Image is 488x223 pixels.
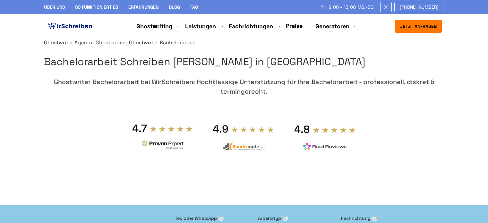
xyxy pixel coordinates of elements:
span: ⓘ [218,216,224,221]
a: So funktioniert es [75,4,118,10]
button: Jetzt anfragen [395,20,442,33]
a: Ghostwriter Agentur [44,39,94,46]
a: Leistungen [185,22,216,30]
img: stars [231,126,275,133]
img: logo ghostwriter-österreich [47,21,93,31]
a: Generatoren [315,22,349,30]
span: [PHONE_NUMBER] [400,4,439,10]
span: ⓘ [372,216,377,221]
span: 9:00 - 18:00 Mo.-So. [329,4,375,10]
div: 4.9 [213,123,228,135]
h1: Bachelorarbeit Schreiben [PERSON_NAME] in [GEOGRAPHIC_DATA] [44,54,444,70]
img: Schedule [320,4,326,9]
span: Ghostwriter Bachelorarbeit [129,39,196,46]
a: Preise [286,22,303,30]
img: stars [312,126,356,133]
a: Ghostwriting [96,39,128,46]
label: Arbeitstyp [258,215,336,222]
img: Email [383,4,389,10]
img: realreviews [303,143,347,150]
a: FAQ [190,4,198,10]
div: 4.8 [294,123,310,136]
span: ⓘ [283,216,288,221]
a: Ghostwriting [136,22,172,30]
label: Fachrichtung [341,215,419,222]
div: Ghostwriter Bachelorarbeit bei WirSchreiben: Hochklassige Unterstützung für Ihre Bachelorarbeit -... [44,77,444,96]
a: Blog [169,4,180,10]
label: Tel. oder WhatsApp [175,215,253,222]
div: 4.7 [132,122,147,135]
a: Fachrichtungen [229,22,273,30]
a: Über uns [44,4,65,10]
a: [PHONE_NUMBER] [394,2,444,12]
img: stars [150,125,193,132]
a: Erfahrungen [128,4,158,10]
img: kundennote [222,142,265,151]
